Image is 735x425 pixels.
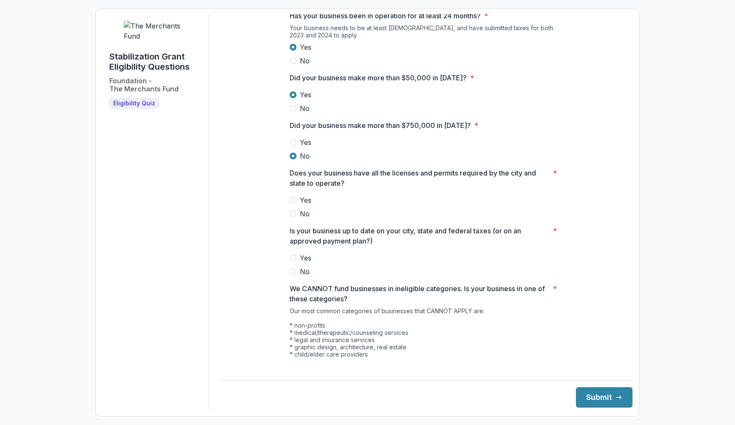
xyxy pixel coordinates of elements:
h1: Stabilization Grant Eligibility Questions [109,51,202,72]
span: No [300,266,310,277]
div: Our most common categories of businesses that CANNOT APPLY are: * non-profits * medical/therapeut... [290,307,562,412]
p: Is your business up to date on your city, state and federal taxes (or on an approved payment plan?) [290,226,550,246]
span: Yes [300,137,311,147]
h2: Foundation - The Merchants Fund [109,77,179,93]
p: We CANNOT fund businesses in ineligible categories. Is your business in one of these categories? [290,283,550,304]
p: Did your business make more than $50,000 in [DATE]? [290,73,467,83]
span: Eligibility Quiz [113,100,155,107]
span: No [300,151,310,161]
span: No [300,103,310,113]
button: Submit [576,387,632,408]
span: No [300,209,310,219]
span: Yes [300,195,311,205]
div: Your business needs to be at least [DEMOGRAPHIC_DATA], and have submitted taxes for both 2023 and... [290,24,562,42]
span: No [300,56,310,66]
span: Yes [300,253,311,263]
p: Does your business have all the licenses and permits required by the city and state to operate? [290,168,550,188]
span: Yes [300,42,311,52]
p: Has your business been in operation for at least 24 months? [290,11,481,21]
p: Did your business make more than $750,000 in [DATE]? [290,120,471,130]
img: The Merchants Fund [124,21,188,41]
span: Yes [300,90,311,100]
